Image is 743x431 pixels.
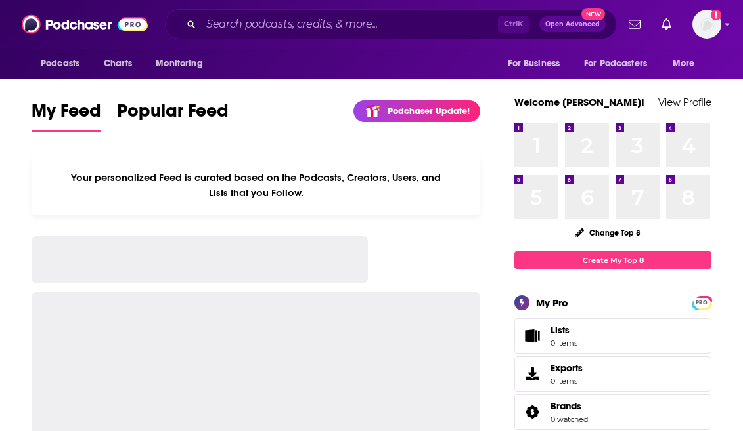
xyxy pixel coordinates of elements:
a: View Profile [658,96,711,108]
p: Podchaser Update! [388,106,470,117]
span: Charts [104,54,132,73]
button: Change Top 8 [567,224,648,241]
a: Lists [514,318,711,354]
span: New [581,8,605,20]
a: My Feed [32,100,101,132]
svg: Add a profile image [711,10,721,20]
button: open menu [499,51,576,76]
a: PRO [694,297,709,307]
img: Podchaser - Follow, Share and Rate Podcasts [22,12,148,37]
span: Lists [551,324,570,336]
a: Welcome [PERSON_NAME]! [514,96,644,108]
img: User Profile [692,10,721,39]
span: Podcasts [41,54,79,73]
span: Lists [519,327,545,345]
a: Brands [519,403,545,421]
span: Exports [519,365,545,383]
a: Exports [514,356,711,392]
div: My Pro [536,297,568,309]
span: Ctrl K [498,16,529,33]
span: Popular Feed [117,100,229,130]
span: 0 items [551,377,583,386]
button: Open AdvancedNew [539,16,606,32]
span: 0 items [551,339,577,348]
span: Exports [551,362,583,374]
span: Open Advanced [545,21,600,28]
button: Show profile menu [692,10,721,39]
span: Monitoring [156,54,202,73]
span: More [673,54,695,73]
a: 0 watched [551,415,588,424]
button: open menu [32,51,97,76]
span: For Podcasters [584,54,647,73]
a: Show notifications dropdown [656,13,677,35]
span: Logged in as Naomiumusic [692,10,721,39]
a: Create My Top 8 [514,251,711,269]
div: Your personalized Feed is curated based on the Podcasts, Creators, Users, and Lists that you Follow. [32,155,480,215]
a: Popular Feed [117,100,229,132]
div: Search podcasts, credits, & more... [165,9,617,39]
button: open menu [146,51,219,76]
span: For Business [508,54,560,73]
a: Show notifications dropdown [623,13,646,35]
a: Charts [95,51,140,76]
button: open menu [575,51,666,76]
span: Brands [514,394,711,430]
span: Lists [551,324,577,336]
button: open menu [664,51,711,76]
span: Brands [551,400,581,412]
span: My Feed [32,100,101,130]
span: PRO [694,298,709,308]
a: Brands [551,400,588,412]
input: Search podcasts, credits, & more... [201,14,498,35]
